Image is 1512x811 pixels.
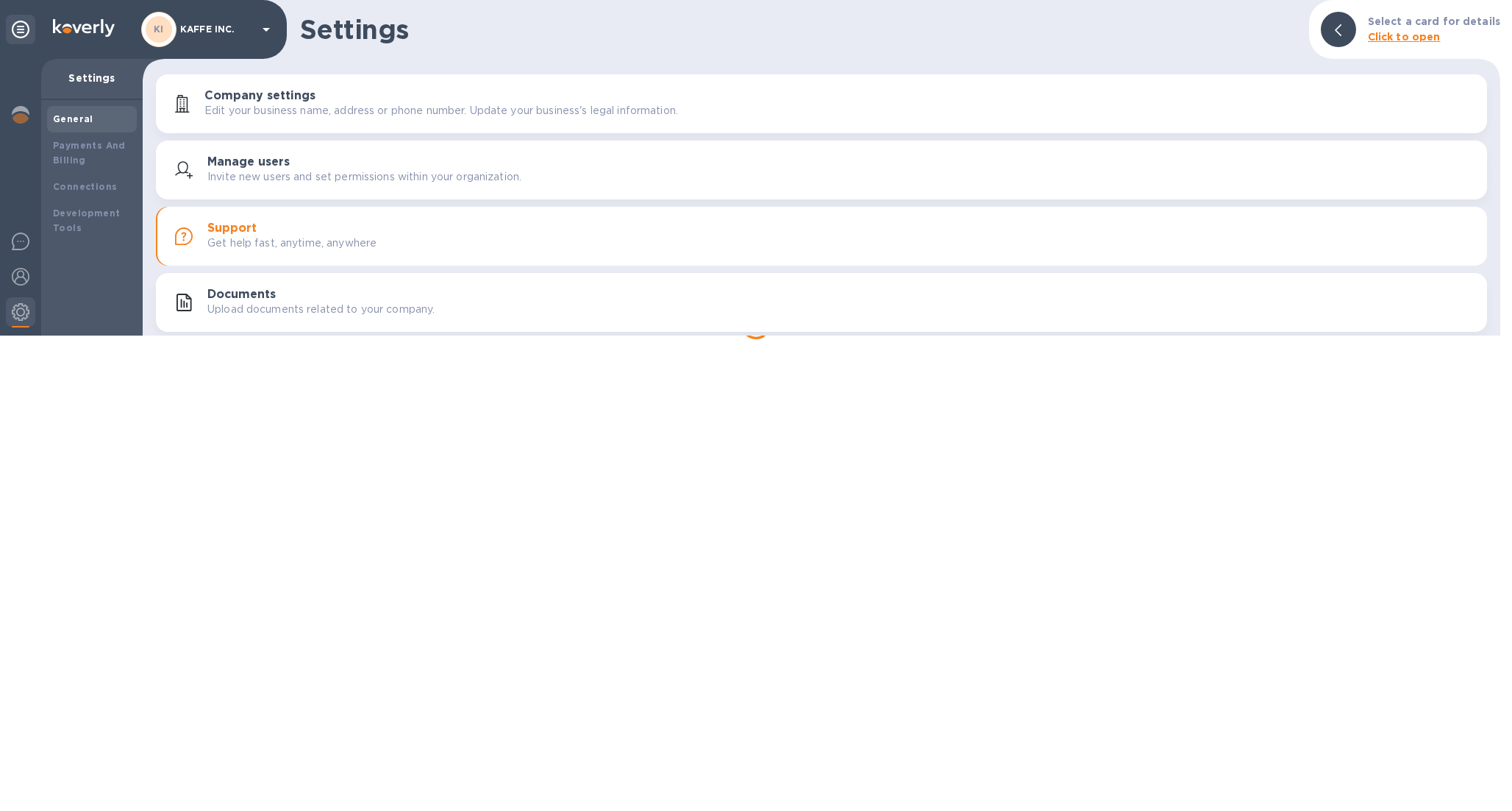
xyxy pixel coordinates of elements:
b: Payments And Billing [53,140,126,166]
p: Upload documents related to your company. [207,302,435,317]
b: Connections [53,181,117,192]
h3: Support [207,222,257,235]
b: Click to open [1368,31,1441,43]
p: Edit your business name, address or phone number. Update your business's legal information. [204,103,678,118]
img: Logo [53,19,115,37]
h3: Documents [207,288,276,302]
b: Development Tools [53,208,120,233]
h1: Settings [300,14,1297,45]
b: KI [154,24,164,35]
p: Get help fast, anytime, anywhere [207,235,377,251]
p: Invite new users and set permissions within your organization. [207,169,521,185]
p: KAFFE INC. [180,24,254,35]
button: DocumentsUpload documents related to your company. [156,273,1487,332]
button: SupportGet help fast, anytime, anywhere [156,207,1487,266]
b: General [53,113,93,124]
button: Manage usersInvite new users and set permissions within your organization. [156,141,1487,199]
p: Settings [53,71,131,85]
b: Select a card for details [1368,15,1500,27]
div: Unpin categories [6,15,35,44]
h3: Company settings [204,89,315,103]
button: Company settingsEdit your business name, address or phone number. Update your business's legal in... [156,74,1487,133]
h3: Manage users [207,155,290,169]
